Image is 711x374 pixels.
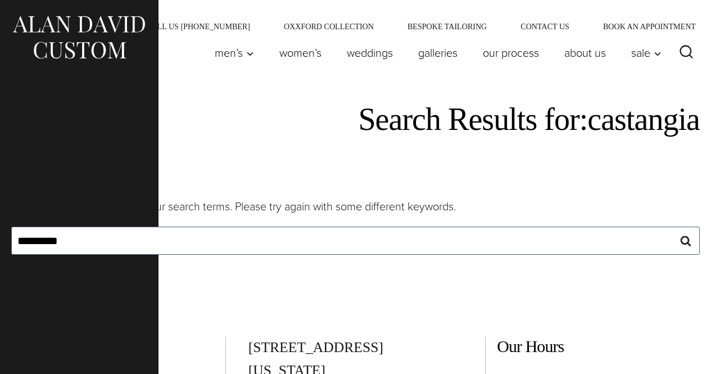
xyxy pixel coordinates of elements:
a: weddings [334,42,406,64]
a: Oxxford Collection [267,22,391,30]
img: Alan David Custom [11,12,146,62]
span: Sale [631,47,662,58]
button: View Search Form [673,39,700,66]
a: Galleries [406,42,470,64]
a: Women’s [267,42,334,64]
p: Sorry, but nothing matched your search terms. Please try again with some different keywords. [11,197,700,215]
span: Men’s [215,47,254,58]
a: About Us [552,42,619,64]
nav: Primary Navigation [202,42,668,64]
a: Our Process [470,42,552,64]
a: Contact Us [504,22,586,30]
a: Bespoke Tailoring [391,22,504,30]
a: Book an Appointment [586,22,700,30]
nav: Secondary Navigation [129,22,700,30]
h1: Search Results for: [11,101,700,138]
a: Call Us [PHONE_NUMBER] [129,22,267,30]
h2: Our Hours [497,336,700,357]
span: castangia [587,102,700,137]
